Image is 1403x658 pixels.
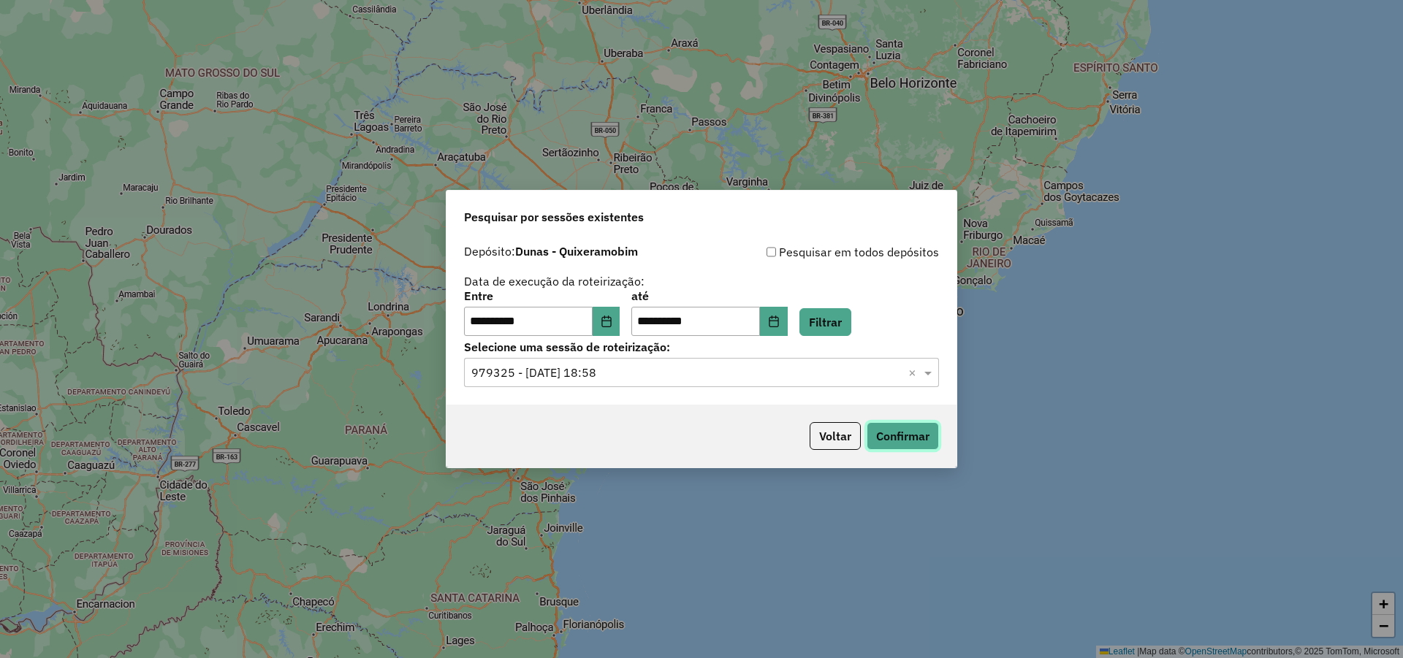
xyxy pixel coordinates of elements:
label: Depósito: [464,242,638,260]
span: Clear all [908,364,921,381]
span: Pesquisar por sessões existentes [464,208,644,226]
button: Choose Date [593,307,620,336]
label: Selecione uma sessão de roteirização: [464,338,939,356]
button: Confirmar [867,422,939,450]
button: Filtrar [799,308,851,336]
button: Choose Date [760,307,788,336]
div: Pesquisar em todos depósitos [701,243,939,261]
label: até [631,287,787,305]
strong: Dunas - Quixeramobim [515,244,638,259]
label: Data de execução da roteirização: [464,272,645,290]
label: Entre [464,287,620,305]
button: Voltar [810,422,861,450]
